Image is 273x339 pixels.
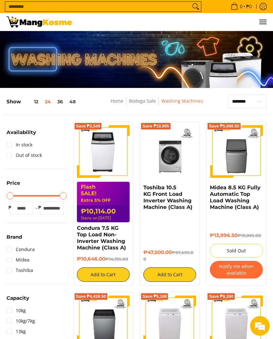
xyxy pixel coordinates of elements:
span: Save ₱4,438.50 [76,295,106,298]
a: In stock [7,140,32,150]
a: 10kg/7kg [7,316,35,326]
a: Midea 8.5 KG Fully Automatic Top Load Washing Machine (Class A) [210,184,261,210]
span: Save ₱5,188 [142,295,167,298]
button: Sold Out [210,244,263,258]
span: Brand [7,234,22,239]
span: Save ₱8,260 [209,295,233,298]
a: Out of stock [7,150,42,161]
h6: ₱10,646.00 [77,256,130,263]
button: 24 [42,99,54,104]
span: ₱0 [245,4,253,9]
button: 48 [66,99,79,104]
span: Capacity [7,296,29,300]
button: Menu [259,13,266,31]
span: ₱ [7,204,13,211]
del: ₱67,495.00 [143,250,193,262]
span: Save ₱5,998.50 [209,124,239,128]
a: Midea [7,255,29,265]
button: Add to Cart [77,267,130,282]
a: Condura 7.5 KG Top Load Non-Inverter Washing Machine (Class A) [77,225,126,251]
button: 12 [21,99,42,104]
img: Toshiba 10.5 KG Front Load Inverter Washing Machine (Class A) [143,125,196,178]
summary: Open [7,130,36,140]
del: ₱19,995.00 [238,233,261,238]
button: Search [191,2,201,11]
ul: Customer Navigation [79,13,266,31]
summary: Open [7,180,20,190]
a: 13kg [7,326,26,337]
span: ₱ [37,204,43,211]
summary: Open [7,234,22,244]
button: 36 [54,99,66,104]
span: 0 [239,4,244,9]
img: Washing Machines l Mang Kosme: Home Appliances Warehouse Sale Partner [7,16,72,27]
img: Midea 8.5 KG Fully Automatic Top Load Washing Machine (Class A) [210,125,263,178]
span: Price [7,180,20,185]
a: Toshiba [7,265,33,276]
img: condura-7.5kg-topload-non-inverter-washing-machine-class-c-full-view-mang-kosme [79,125,128,178]
a: Condura [7,244,35,255]
a: Bodega Sale [129,98,156,104]
a: Washing Machines [161,98,203,104]
span: • [229,3,254,10]
span: Save ₱3,549 [76,124,100,128]
span: Save ₱19,995 [142,124,169,128]
nav: Main Menu [79,13,266,31]
span: Availability [7,130,36,135]
a: Toshiba 10.5 KG Front Load Inverter Washing Machine (Class A) [143,184,192,210]
nav: Breadcrumbs [93,97,220,112]
button: Add to Cart [143,267,196,282]
h6: ₱13,996.50 [210,232,263,239]
summary: Open [7,296,29,305]
a: Home [111,98,123,104]
del: ₱14,195.00 [105,257,128,262]
h5: Show [7,99,79,105]
button: Notify me when available [210,261,263,279]
h6: ₱47,500.00 [143,249,196,263]
a: 10kg [7,305,26,316]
